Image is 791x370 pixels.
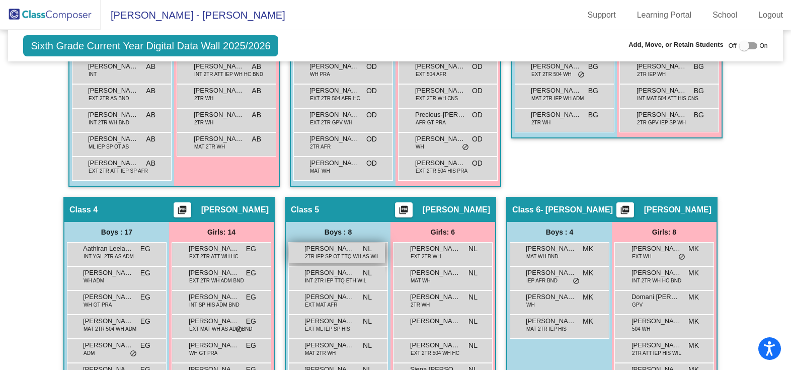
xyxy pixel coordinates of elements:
[84,301,112,309] span: WH GT PRA
[631,292,682,302] span: Domani [PERSON_NAME]
[305,253,379,260] span: 2TR IEP SP OT TTQ WH AS WIL
[531,70,572,78] span: EXT 2TR 504 WH
[23,35,278,56] span: Sixth Grade Current Year Digital Data Wall 2025/2026
[309,86,360,96] span: [PERSON_NAME]
[573,277,580,285] span: do_not_disturb_alt
[189,268,239,278] span: [PERSON_NAME]
[632,253,652,260] span: EXT WH
[309,134,360,144] span: [PERSON_NAME]
[84,349,95,357] span: ADM
[526,292,576,302] span: [PERSON_NAME]
[760,41,768,50] span: On
[531,86,581,96] span: [PERSON_NAME]
[583,316,593,327] span: MK
[688,292,699,303] span: MK
[637,119,686,126] span: 2TR GPV IEP SP WH
[472,86,483,96] span: OD
[628,40,724,50] span: Add, Move, or Retain Students
[678,253,685,261] span: do_not_disturb_alt
[189,277,244,284] span: EXT 2TR WH ADM BND
[411,349,459,357] span: EXT 2TR 504 WH HC
[84,253,134,260] span: INT YGL 2TR AS ADM
[688,316,699,327] span: MK
[363,244,372,254] span: NL
[309,158,360,168] span: [PERSON_NAME]
[415,110,465,120] span: Precious-[PERSON_NAME]
[252,86,261,96] span: AB
[631,244,682,254] span: [PERSON_NAME]
[395,202,413,217] button: Print Students Details
[69,205,98,215] span: Class 4
[252,61,261,72] span: AB
[84,325,136,333] span: MAT 2TR 504 WH ADM
[526,316,576,326] span: [PERSON_NAME]
[194,143,225,151] span: MAT 2TR WH
[629,7,700,23] a: Learning Portal
[688,340,699,351] span: MK
[472,110,483,120] span: OD
[84,277,104,284] span: WH ADM
[410,244,460,254] span: [PERSON_NAME]
[194,95,213,102] span: 2TR WH
[729,41,737,50] span: Off
[140,292,150,303] span: EG
[363,292,372,303] span: NL
[631,340,682,350] span: [PERSON_NAME]
[468,244,478,254] span: NL
[416,119,446,126] span: AFR GT PRA
[309,61,360,71] span: [PERSON_NAME]
[194,86,244,96] span: [PERSON_NAME]
[88,158,138,168] span: [PERSON_NAME]
[169,222,274,242] div: Girls: 14
[472,61,483,72] span: OD
[189,325,253,333] span: EXT MAT WH AS ADM BND
[637,110,687,120] span: [PERSON_NAME]
[176,205,188,219] mat-icon: picture_as_pdf
[410,340,460,350] span: [PERSON_NAME]
[415,61,465,71] span: [PERSON_NAME]
[588,86,598,96] span: BG
[189,316,239,326] span: [PERSON_NAME]
[637,61,687,71] span: [PERSON_NAME]
[88,134,138,144] span: [PERSON_NAME] Reach
[140,268,150,278] span: EG
[130,350,137,358] span: do_not_disturb_alt
[304,316,355,326] span: [PERSON_NAME]
[140,244,150,254] span: EG
[410,292,460,302] span: [PERSON_NAME]
[246,340,256,351] span: EG
[366,86,377,96] span: OD
[366,134,377,144] span: OD
[174,202,191,217] button: Print Students Details
[688,244,699,254] span: MK
[390,222,495,242] div: Girls: 6
[252,110,261,120] span: AB
[146,158,155,169] span: AB
[526,253,559,260] span: MAT WH BND
[637,70,666,78] span: 2TR IEP WH
[410,268,460,278] span: [PERSON_NAME]
[415,86,465,96] span: [PERSON_NAME]
[411,253,441,260] span: EXT 2TR WH
[194,119,213,126] span: 2TR WH
[531,61,581,71] span: [PERSON_NAME]
[189,349,217,357] span: WH GT PRA
[194,110,244,120] span: [PERSON_NAME]
[616,202,634,217] button: Print Students Details
[637,86,687,96] span: [PERSON_NAME]
[704,7,745,23] a: School
[637,95,698,102] span: INT MAT 504 ATT HIS CNS
[366,110,377,120] span: OD
[468,340,478,351] span: NL
[194,70,263,78] span: INT 2TR ATT IEP WH HC BND
[140,340,150,351] span: EG
[83,340,133,350] span: [PERSON_NAME]
[310,143,331,151] span: 2TR AFR
[252,134,261,144] span: AB
[416,70,446,78] span: EXT 504 AFR
[88,61,138,71] span: [PERSON_NAME]
[398,205,410,219] mat-icon: picture_as_pdf
[688,268,699,278] span: MK
[694,86,704,96] span: BG
[305,325,350,333] span: EXT ML IEP SP HIS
